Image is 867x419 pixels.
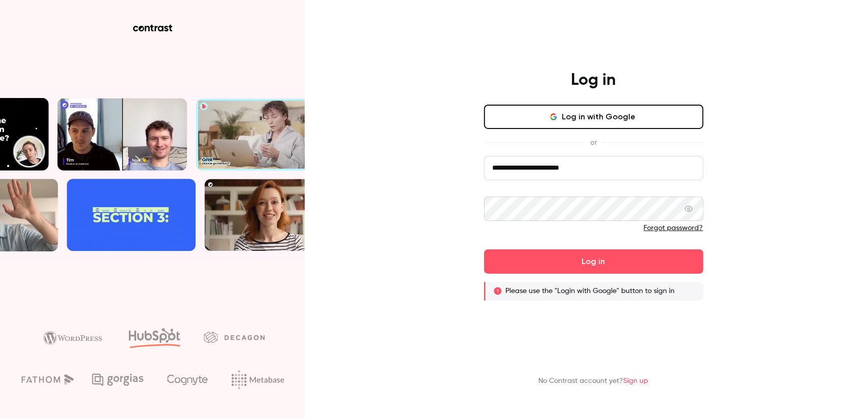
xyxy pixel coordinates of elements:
[506,286,675,296] p: Please use the "Login with Google" button to sign in
[624,377,649,384] a: Sign up
[484,249,703,274] button: Log in
[539,376,649,386] p: No Contrast account yet?
[204,332,265,343] img: decagon
[644,224,703,232] a: Forgot password?
[484,105,703,129] button: Log in with Google
[585,137,602,148] span: or
[571,70,616,90] h4: Log in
